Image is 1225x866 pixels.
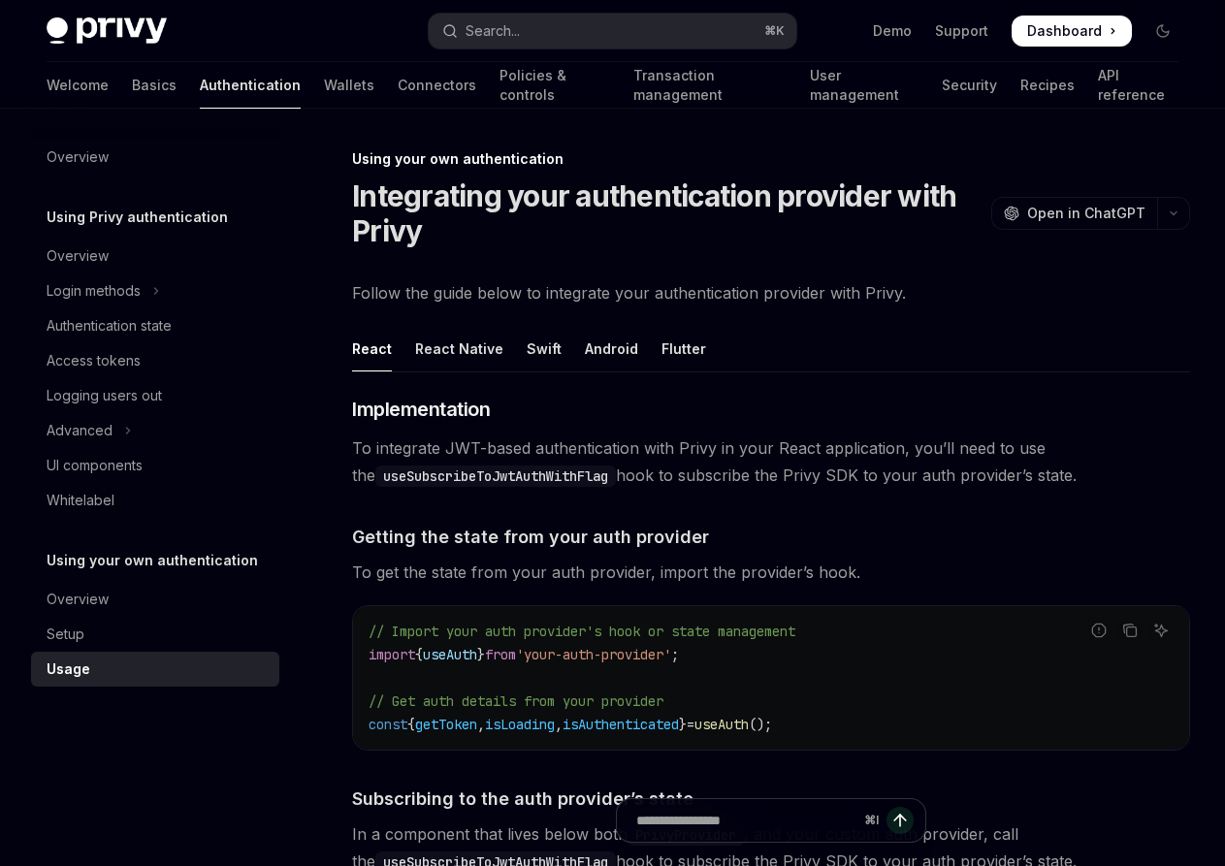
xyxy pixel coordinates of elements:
code: useSubscribeToJwtAuthWithFlag [375,465,616,487]
span: getToken [415,716,477,733]
span: isAuthenticated [563,716,679,733]
div: Using your own authentication [352,149,1190,169]
h5: Using Privy authentication [47,206,228,229]
div: Authentication state [47,314,172,337]
input: Ask a question... [636,799,856,842]
span: useAuth [694,716,749,733]
img: dark logo [47,17,167,45]
a: Overview [31,140,279,175]
button: Ask AI [1148,618,1174,643]
div: Login methods [47,279,141,303]
span: Open in ChatGPT [1027,204,1145,223]
a: Welcome [47,62,109,109]
span: } [679,716,687,733]
span: // Get auth details from your provider [369,692,663,710]
a: Logging users out [31,378,279,413]
button: Open search [429,14,795,48]
button: Toggle Login methods section [31,273,279,308]
span: To get the state from your auth provider, import the provider’s hook. [352,559,1190,586]
div: Search... [466,19,520,43]
a: Transaction management [633,62,787,109]
span: Subscribing to the auth provider’s state [352,786,693,812]
span: , [555,716,563,733]
a: Security [942,62,997,109]
span: const [369,716,407,733]
a: Connectors [398,62,476,109]
a: Access tokens [31,343,279,378]
span: 'your-auth-provider' [516,646,671,663]
span: useAuth [423,646,477,663]
span: } [477,646,485,663]
span: To integrate JWT-based authentication with Privy in your React application, you’ll need to use th... [352,434,1190,489]
button: Toggle dark mode [1147,16,1178,47]
div: Advanced [47,419,113,442]
a: Recipes [1020,62,1075,109]
a: Authentication [200,62,301,109]
a: Dashboard [1012,16,1132,47]
a: Authentication state [31,308,279,343]
span: ; [671,646,679,663]
a: Overview [31,582,279,617]
div: Overview [47,145,109,169]
button: Send message [887,807,914,834]
div: Usage [47,658,90,681]
span: , [477,716,485,733]
span: import [369,646,415,663]
a: Whitelabel [31,483,279,518]
a: Usage [31,652,279,687]
a: Support [935,21,988,41]
div: Whitelabel [47,489,114,512]
span: { [415,646,423,663]
a: Basics [132,62,177,109]
div: Setup [47,623,84,646]
h5: Using your own authentication [47,549,258,572]
div: Android [585,326,638,371]
span: Follow the guide below to integrate your authentication provider with Privy. [352,279,1190,306]
div: Flutter [661,326,706,371]
div: Swift [527,326,562,371]
span: isLoading [485,716,555,733]
div: Overview [47,588,109,611]
a: User management [810,62,919,109]
a: Policies & controls [500,62,610,109]
span: from [485,646,516,663]
a: Overview [31,239,279,273]
a: UI components [31,448,279,483]
a: API reference [1098,62,1178,109]
div: UI components [47,454,143,477]
span: ⌘ K [764,23,785,39]
div: Logging users out [47,384,162,407]
div: Overview [47,244,109,268]
a: Demo [873,21,912,41]
button: Copy the contents from the code block [1117,618,1143,643]
span: // Import your auth provider's hook or state management [369,623,795,640]
h1: Integrating your authentication provider with Privy [352,178,983,248]
span: = [687,716,694,733]
a: Setup [31,617,279,652]
button: Open in ChatGPT [991,197,1157,230]
span: (); [749,716,772,733]
span: Dashboard [1027,21,1102,41]
span: Implementation [352,396,490,423]
div: React Native [415,326,503,371]
span: { [407,716,415,733]
button: Report incorrect code [1086,618,1112,643]
div: React [352,326,392,371]
span: Getting the state from your auth provider [352,524,709,550]
button: Toggle Advanced section [31,413,279,448]
a: Wallets [324,62,374,109]
div: Access tokens [47,349,141,372]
